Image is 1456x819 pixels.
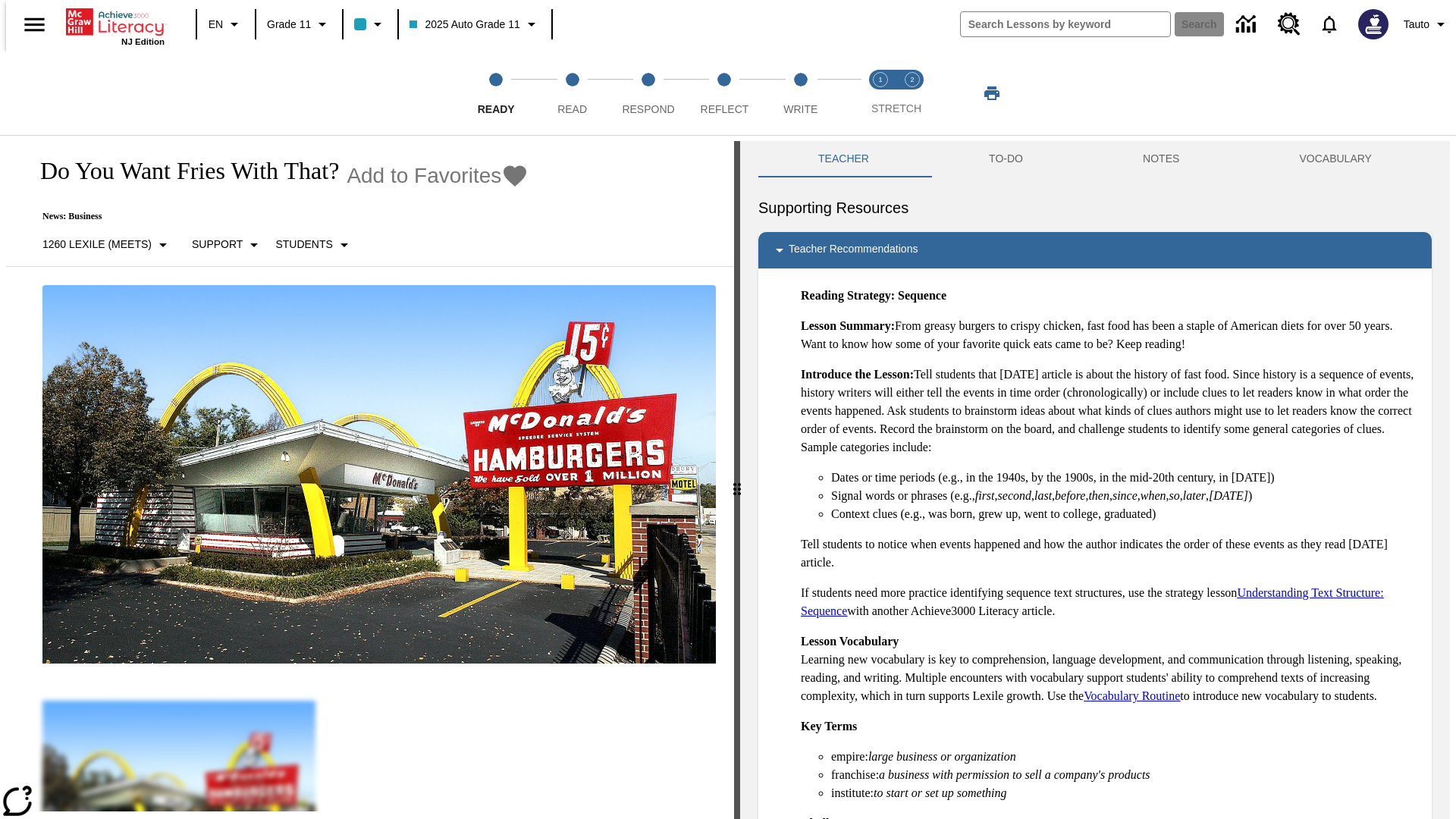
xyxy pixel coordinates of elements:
div: Press Enter or Spacebar and then press right and left arrow keys to move the slider [734,141,740,819]
button: VOCABULARY [1239,141,1432,177]
li: institute: [831,784,1420,802]
button: NOTES [1083,141,1239,177]
a: Vocabulary Routine [1084,689,1180,702]
p: Tell students to notice when events happened and how the author indicates the order of these even... [801,535,1420,572]
text: 2 [910,76,914,83]
button: Teacher [758,141,929,177]
strong: Lesson Vocabulary [801,635,899,648]
button: TO-DO [929,141,1083,177]
button: Scaffolds, Support [186,231,269,259]
button: Print [968,80,1016,107]
button: Read step 2 of 5 [528,52,616,135]
div: reading [6,141,734,811]
button: Stretch Read step 1 of 2 [858,52,902,135]
button: Class color is light blue. Change class color [348,11,393,38]
div: activity [740,141,1450,819]
button: Grade: Grade 11, Select a grade [261,11,337,38]
strong: Introduce the Lesson: [801,368,914,381]
img: One of the first McDonald's stores, with the iconic red sign and golden arches. [42,285,716,664]
li: franchise: [831,766,1420,784]
strong: Reading Strategy: [801,289,895,302]
a: Notifications [1310,5,1349,44]
em: then [1088,489,1109,502]
span: Add to Favorites [347,164,501,188]
strong: Sequence [898,289,946,302]
span: EN [209,17,223,33]
em: later [1183,489,1206,502]
button: Write step 5 of 5 [757,52,845,135]
li: Context clues (e.g., was born, grew up, went to college, graduated) [831,505,1420,523]
em: large business or organization [868,750,1016,763]
em: so [1169,489,1180,502]
p: Students [275,237,332,253]
div: Instructional Panel Tabs [758,141,1432,177]
span: Grade 11 [267,17,311,33]
p: If students need more practice identifying sequence text structures, use the strategy lesson with... [801,584,1420,620]
span: Ready [478,103,515,115]
div: Teacher Recommendations [758,232,1432,268]
em: before [1055,489,1085,502]
em: a business with permission to sell a company's products [879,768,1150,781]
em: first [975,489,995,502]
button: Class: 2025 Auto Grade 11, Select your class [403,11,546,38]
h6: Supporting Resources [758,196,1432,220]
em: since [1112,489,1137,502]
img: Avatar [1358,9,1389,39]
li: Signal words or phrases (e.g., , , , , , , , , , ) [831,487,1420,505]
button: Language: EN, Select a language [202,11,250,38]
button: Select Lexile, 1260 Lexile (Meets) [36,231,178,259]
em: last [1034,489,1052,502]
p: Support [192,237,243,253]
span: 2025 Auto Grade 11 [409,17,519,33]
button: Stretch Respond step 2 of 2 [890,52,934,135]
em: [DATE] [1209,489,1248,502]
p: News: Business [24,211,529,222]
a: Data Center [1227,4,1269,45]
p: Tell students that [DATE] article is about the history of fast food. Since history is a sequence ... [801,366,1420,457]
button: Select a new avatar [1349,5,1398,44]
p: From greasy burgers to crispy chicken, fast food has been a staple of American diets for over 50 ... [801,317,1420,353]
strong: Key Terms [801,720,857,733]
div: Home [66,5,165,46]
button: Ready step 1 of 5 [452,52,540,135]
span: Respond [622,103,674,115]
text: 1 [878,76,882,83]
em: when [1141,489,1166,502]
button: Select Student [269,231,359,259]
span: NJ Edition [121,37,165,46]
li: empire: [831,748,1420,766]
h1: Do You Want Fries With That? [24,157,339,185]
p: Teacher Recommendations [789,241,918,259]
span: Write [783,103,817,115]
em: second [998,489,1031,502]
button: Reflect step 4 of 5 [680,52,768,135]
input: search field [961,12,1170,36]
span: STRETCH [871,102,921,115]
strong: Lesson Summary: [801,319,895,332]
a: Resource Center, Will open in new tab [1269,4,1310,45]
a: Understanding Text Structure: Sequence [801,586,1384,617]
em: to start or set up something [874,786,1007,799]
p: 1260 Lexile (Meets) [42,237,152,253]
button: Profile/Settings [1398,11,1456,38]
p: Learning new vocabulary is key to comprehension, language development, and communication through ... [801,632,1420,705]
span: Reflect [701,103,749,115]
li: Dates or time periods (e.g., in the 1940s, by the 1900s, in the mid-20th century, in [DATE]) [831,469,1420,487]
span: Tauto [1404,17,1429,33]
button: Open side menu [12,2,57,47]
button: Respond step 3 of 5 [604,52,692,135]
button: Add to Favorites - Do You Want Fries With That? [347,162,529,189]
span: Read [557,103,587,115]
